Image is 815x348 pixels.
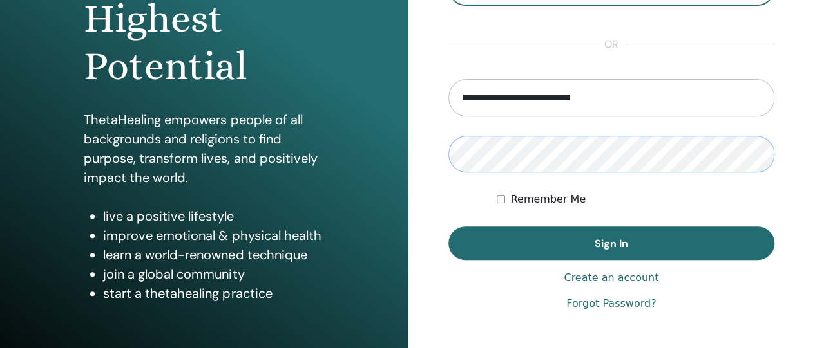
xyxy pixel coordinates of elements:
[497,192,774,207] div: Keep me authenticated indefinitely or until I manually logout
[84,110,323,187] p: ThetaHealing empowers people of all backgrounds and religions to find purpose, transform lives, a...
[598,37,625,52] span: or
[103,206,323,226] li: live a positive lifestyle
[448,226,775,260] button: Sign In
[510,192,586,207] label: Remember Me
[103,245,323,264] li: learn a world-renowned technique
[566,296,656,311] a: Forgot Password?
[595,237,628,250] span: Sign In
[103,264,323,284] li: join a global community
[564,270,658,286] a: Create an account
[103,284,323,303] li: start a thetahealing practice
[103,226,323,245] li: improve emotional & physical health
